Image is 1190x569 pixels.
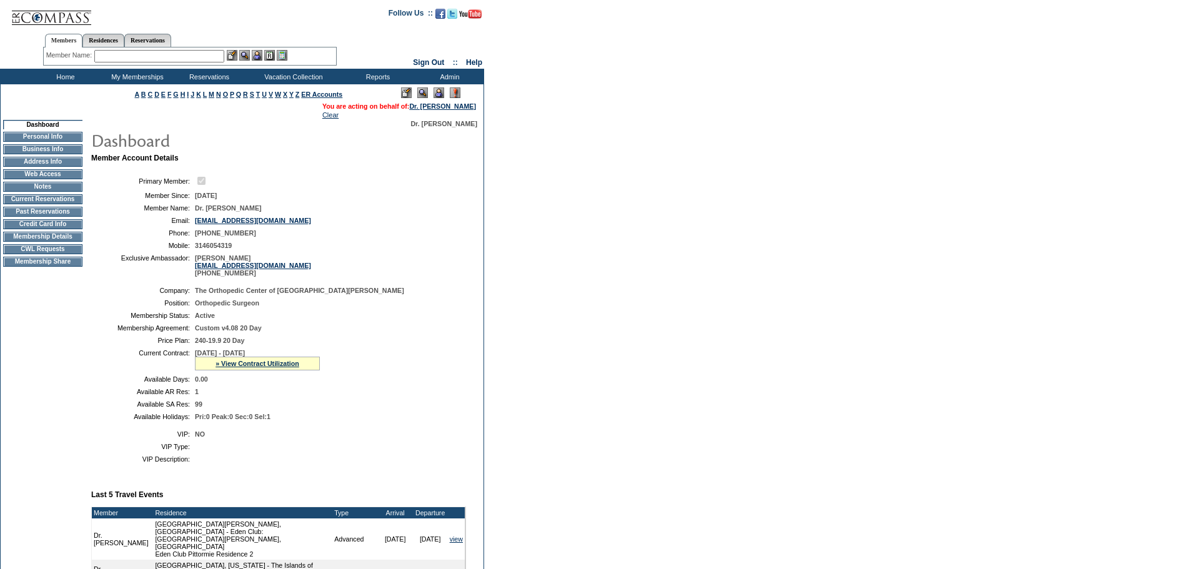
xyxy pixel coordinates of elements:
td: Reports [340,69,412,84]
td: Vacation Collection [244,69,340,84]
span: 3146054319 [195,242,232,249]
a: Become our fan on Facebook [435,12,445,20]
span: 0.00 [195,375,208,383]
td: Member [92,507,153,518]
a: Y [289,91,294,98]
td: Follow Us :: [389,7,433,22]
span: The Orthopedic Center of [GEOGRAPHIC_DATA][PERSON_NAME] [195,287,404,294]
td: Member Name: [96,204,190,212]
td: Notes [3,182,82,192]
td: Email: [96,217,190,224]
span: [DATE] - [DATE] [195,349,245,357]
a: Members [45,34,83,47]
a: T [256,91,260,98]
a: W [275,91,281,98]
img: View Mode [417,87,428,98]
img: View [239,50,250,61]
img: Become our fan on Facebook [435,9,445,19]
td: Membership Agreement: [96,324,190,332]
img: Impersonate [252,50,262,61]
span: Active [195,312,215,319]
td: Available SA Res: [96,400,190,408]
a: I [187,91,189,98]
b: Last 5 Travel Events [91,490,163,499]
span: You are acting on behalf of: [322,102,476,110]
span: Orthopedic Surgeon [195,299,259,307]
a: Residences [82,34,124,47]
span: Dr. [PERSON_NAME] [410,120,477,127]
a: E [161,91,166,98]
td: Membership Details [3,232,82,242]
td: Reservations [172,69,244,84]
span: [DATE] [195,192,217,199]
a: Sign Out [413,58,444,67]
a: Reservations [124,34,171,47]
img: b_calculator.gif [277,50,287,61]
td: Phone: [96,229,190,237]
td: [GEOGRAPHIC_DATA][PERSON_NAME], [GEOGRAPHIC_DATA] - Eden Club: [GEOGRAPHIC_DATA][PERSON_NAME], [G... [153,518,332,560]
td: Personal Info [3,132,82,142]
img: Edit Mode [401,87,412,98]
td: Advanced [332,518,378,560]
a: Subscribe to our YouTube Channel [459,12,482,20]
a: D [154,91,159,98]
a: A [135,91,139,98]
td: Current Contract: [96,349,190,370]
td: Mobile: [96,242,190,249]
a: L [203,91,207,98]
td: Available AR Res: [96,388,190,395]
a: view [450,535,463,543]
td: Member Since: [96,192,190,199]
span: 99 [195,400,202,408]
td: Membership Status: [96,312,190,319]
a: » View Contract Utilization [216,360,299,367]
div: Member Name: [46,50,94,61]
a: J [191,91,194,98]
span: 1 [195,388,199,395]
a: C [147,91,152,98]
td: Residence [153,507,332,518]
img: b_edit.gif [227,50,237,61]
a: X [283,91,287,98]
td: Web Access [3,169,82,179]
a: [EMAIL_ADDRESS][DOMAIN_NAME] [195,217,311,224]
a: P [230,91,234,98]
a: S [250,91,254,98]
a: F [167,91,172,98]
td: Dashboard [3,120,82,129]
td: Current Reservations [3,194,82,204]
span: [PERSON_NAME] [PHONE_NUMBER] [195,254,311,277]
a: Follow us on Twitter [447,12,457,20]
span: Pri:0 Peak:0 Sec:0 Sel:1 [195,413,270,420]
td: VIP Type: [96,443,190,450]
span: Custom v4.08 20 Day [195,324,262,332]
td: Exclusive Ambassador: [96,254,190,277]
td: Type [332,507,378,518]
span: 240-19.9 20 Day [195,337,244,344]
img: Reservations [264,50,275,61]
span: Dr. [PERSON_NAME] [195,204,262,212]
td: [DATE] [413,518,448,560]
td: [DATE] [378,518,413,560]
td: Past Reservations [3,207,82,217]
a: K [196,91,201,98]
td: Company: [96,287,190,294]
a: G [173,91,178,98]
span: :: [453,58,458,67]
a: Z [295,91,300,98]
img: Subscribe to our YouTube Channel [459,9,482,19]
td: Membership Share [3,257,82,267]
td: CWL Requests [3,244,82,254]
td: My Memberships [100,69,172,84]
a: Clear [322,111,339,119]
td: Available Holidays: [96,413,190,420]
td: Admin [412,69,484,84]
td: Position: [96,299,190,307]
td: Available Days: [96,375,190,383]
td: Credit Card Info [3,219,82,229]
td: Primary Member: [96,175,190,187]
td: Address Info [3,157,82,167]
a: B [141,91,146,98]
img: Log Concern/Member Elevation [450,87,460,98]
a: N [216,91,221,98]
